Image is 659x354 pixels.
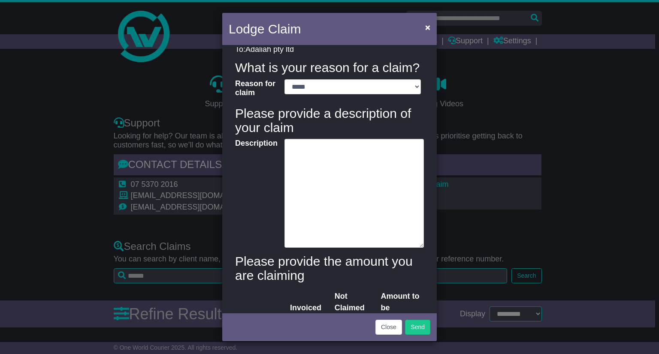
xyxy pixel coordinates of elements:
h4: Please provide a description of your claim [235,106,424,135]
button: Send [405,320,430,335]
label: Reason for claim [231,79,280,98]
label: Description [231,139,280,246]
th: Invoiced Amount [287,287,331,329]
th: Not Claimed Amount [331,287,378,329]
th: Amount to be claimed [378,287,424,329]
button: Close [375,320,402,335]
span: Adaliah pty ltd [245,45,294,54]
p: To: [235,45,424,54]
h4: What is your reason for a claim? [235,60,424,75]
button: Close [421,18,435,36]
span: × [425,22,430,32]
h4: Please provide the amount you are claiming [235,254,424,282]
th: Description [235,287,287,329]
h4: Lodge Claim [229,19,301,39]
